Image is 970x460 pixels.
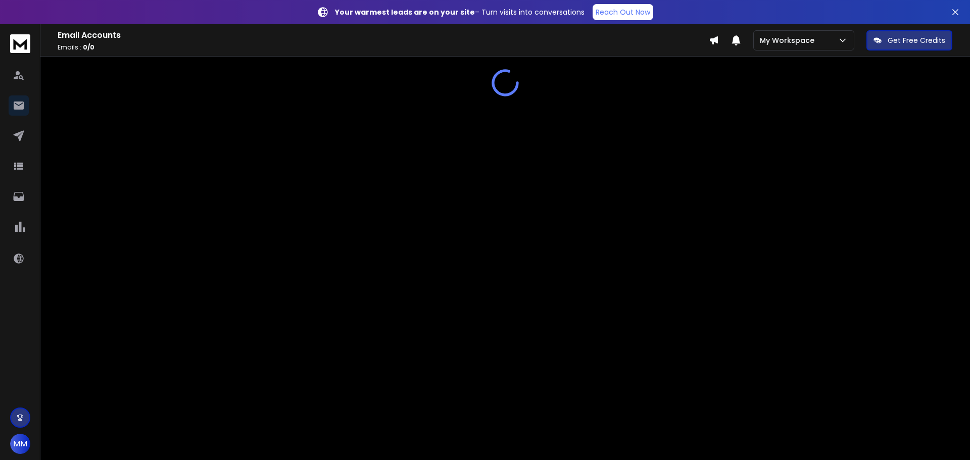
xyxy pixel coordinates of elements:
p: My Workspace [760,35,818,45]
a: Reach Out Now [593,4,653,20]
img: logo [10,34,30,53]
button: MM [10,434,30,454]
h1: Email Accounts [58,29,709,41]
strong: Your warmest leads are on your site [335,7,475,17]
p: Reach Out Now [596,7,650,17]
p: Get Free Credits [888,35,945,45]
p: Emails : [58,43,709,52]
span: 0 / 0 [83,43,94,52]
p: – Turn visits into conversations [335,7,585,17]
button: Get Free Credits [866,30,952,50]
